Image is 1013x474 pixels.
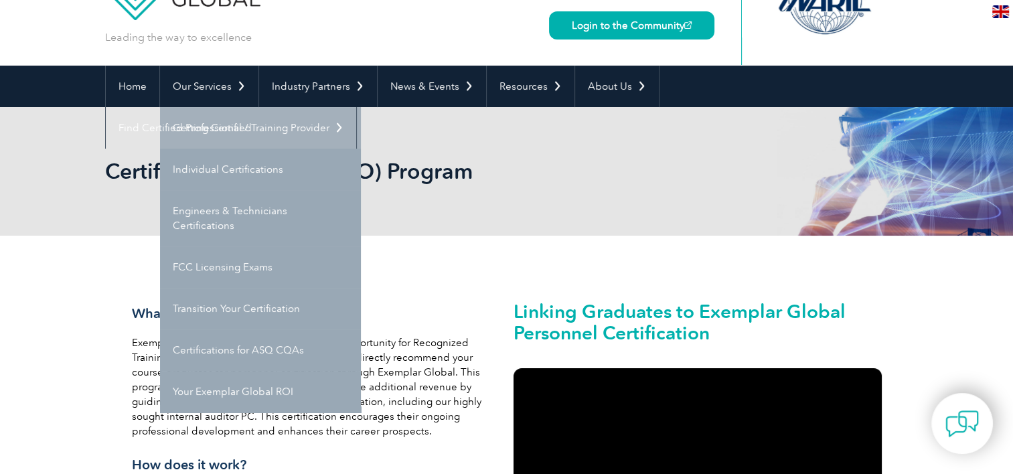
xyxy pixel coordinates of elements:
h2: Linking Graduates to Exemplar Global Personnel Certification [514,301,882,343]
p: Exemplar Global’s CAO Program is a unique opportunity for Recognized Training Providers. It allow... [132,335,500,439]
a: Your Exemplar Global ROI [160,371,361,412]
img: contact-chat.png [945,407,979,441]
p: Leading the way to excellence [105,30,252,45]
a: Our Services [160,66,258,107]
a: FCC Licensing Exams [160,246,361,288]
h2: Certification Add-On (CAO) Program [105,161,668,182]
a: Engineers & Technicians Certifications [160,190,361,246]
span: What is the CAO program? [132,305,299,321]
a: Transition Your Certification [160,288,361,329]
img: open_square.png [684,21,692,29]
a: Login to the Community [549,11,714,39]
a: Find Certified Professional / Training Provider [106,107,356,149]
a: Certifications for ASQ CQAs [160,329,361,371]
a: About Us [575,66,659,107]
img: en [992,5,1009,18]
a: News & Events [378,66,486,107]
a: Home [106,66,159,107]
a: Industry Partners [259,66,377,107]
a: Resources [487,66,574,107]
h3: How does it work? [132,457,500,473]
a: Individual Certifications [160,149,361,190]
